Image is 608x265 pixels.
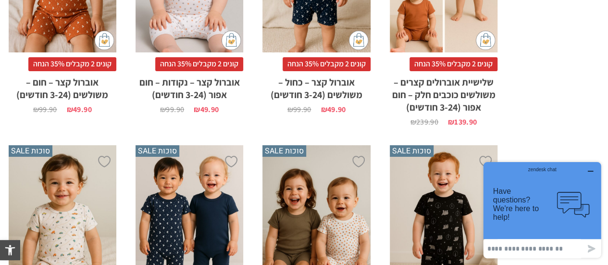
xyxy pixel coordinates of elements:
bdi: 49.90 [194,104,219,114]
span: ₪ [410,117,416,127]
span: ₪ [321,104,327,114]
span: קונים 2 מקבלים 35% הנחה [155,57,243,71]
img: cat-mini-atc.png [222,31,241,50]
span: קונים 2 מקבלים 35% הנחה [28,57,116,71]
span: קונים 2 מקבלים 35% הנחה [409,57,497,71]
span: ₪ [67,104,73,114]
img: cat-mini-atc.png [95,31,114,50]
img: cat-mini-atc.png [476,31,495,50]
bdi: 99.90 [287,104,311,114]
img: cat-mini-atc.png [349,31,368,50]
span: ₪ [287,104,293,114]
h2: שלישיית אוברולים קצרים – משולשים כוכבים חלק – חום אפור (3-24 חודשים) [390,71,497,114]
span: ₪ [160,104,166,114]
bdi: 49.90 [321,104,346,114]
span: סוכות SALE [9,145,52,157]
h2: אוברול קצר – נקודות – חום אפור (3-24 חודשים) [136,71,243,101]
bdi: 239.90 [410,117,438,127]
span: ₪ [194,104,200,114]
bdi: 49.90 [67,104,92,114]
bdi: 139.90 [448,117,477,127]
span: ₪ [448,117,454,127]
span: סוכות SALE [262,145,306,157]
h2: אוברול קצר – חום – משולשים (3-24 חודשים) [9,71,116,101]
span: סוכות SALE [136,145,179,157]
bdi: 99.90 [33,104,57,114]
span: קונים 2 מקבלים 35% הנחה [283,57,371,71]
span: סוכות SALE [390,145,434,157]
h2: אוברול קצר – כחול – משולשים (3-24 חודשים) [262,71,370,101]
iframe: Opens a widget where you can chat to one of our agents [480,158,605,262]
span: ₪ [33,104,39,114]
bdi: 99.90 [160,104,184,114]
